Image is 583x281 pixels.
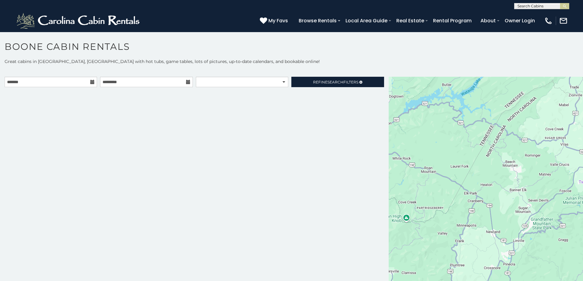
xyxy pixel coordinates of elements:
span: Search [327,80,343,84]
a: Owner Login [502,15,538,26]
span: Refine Filters [313,80,358,84]
img: phone-regular-white.png [544,17,553,25]
img: mail-regular-white.png [559,17,568,25]
img: White-1-2.png [15,12,142,30]
a: My Favs [260,17,290,25]
a: Real Estate [393,15,427,26]
span: My Favs [268,17,288,24]
a: Browse Rentals [296,15,340,26]
a: Local Area Guide [342,15,391,26]
a: RefineSearchFilters [291,77,384,87]
a: About [477,15,499,26]
a: Rental Program [430,15,475,26]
